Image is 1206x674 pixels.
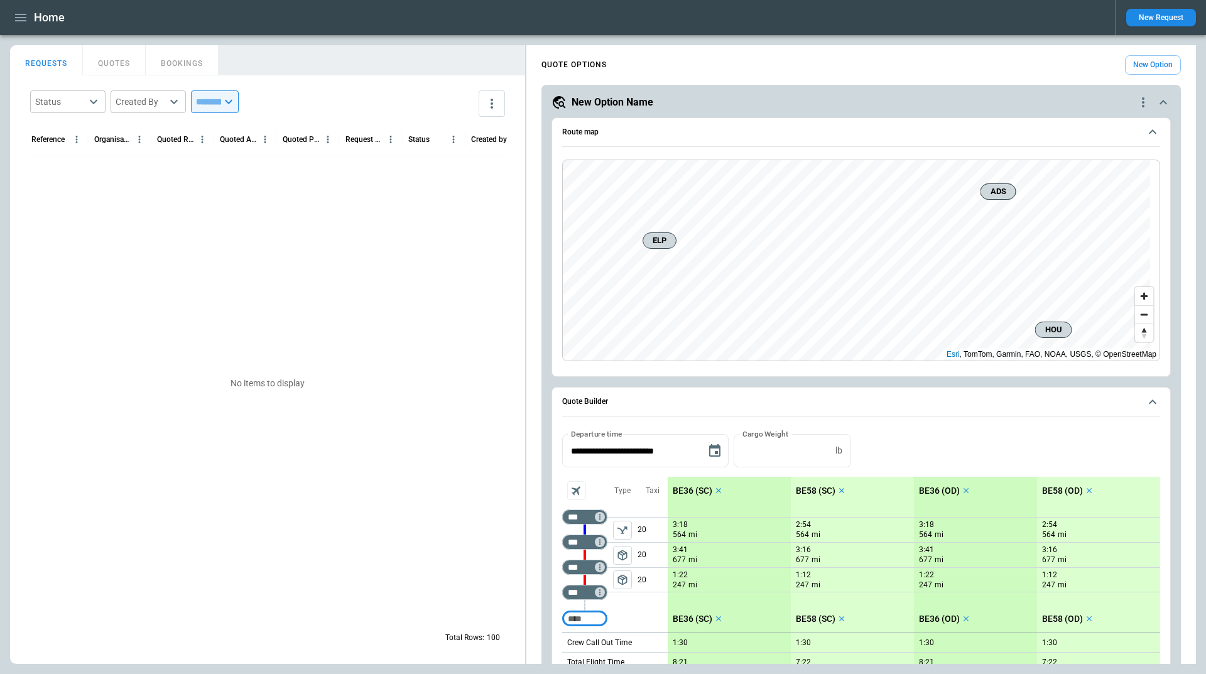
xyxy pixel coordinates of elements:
button: New Option Namequote-option-actions [551,95,1171,110]
button: more [479,90,505,117]
button: Request Created At (UTC-05:00) column menu [383,131,399,148]
p: Total Flight Time [567,657,624,668]
p: 3:16 [796,545,811,555]
span: Aircraft selection [567,481,586,500]
div: Created by [471,135,507,144]
p: 20 [638,518,668,542]
p: Total Rows: [445,633,484,643]
div: Status [35,95,85,108]
span: ADS [986,185,1011,198]
p: 1:22 [673,570,688,580]
div: quote-option-actions [1136,95,1151,110]
p: BE58 (OD) [1042,614,1083,624]
p: 20 [638,568,668,592]
p: 247 [919,580,932,590]
p: BE36 (SC) [673,486,712,496]
p: BE58 (SC) [796,486,835,496]
p: 564 [673,530,686,540]
p: 677 [919,555,932,565]
p: 8:21 [673,658,688,667]
button: Quoted Route column menu [194,131,210,148]
p: mi [812,530,820,540]
p: mi [812,555,820,565]
p: BE36 (OD) [919,614,960,624]
p: mi [688,530,697,540]
p: 1:12 [796,570,811,580]
div: Too short [562,509,607,525]
button: REQUESTS [10,45,83,75]
button: left aligned [613,546,632,565]
h4: QUOTE OPTIONS [541,62,607,68]
p: 8:21 [919,658,934,667]
button: New Request [1126,9,1196,26]
div: Too short [562,611,607,626]
button: Status column menu [445,131,462,148]
div: Organisation [94,135,131,144]
div: Quoted Aircraft [220,135,257,144]
p: 3:16 [1042,545,1057,555]
p: mi [1058,530,1067,540]
p: mi [688,580,697,590]
span: Type of sector [613,570,632,589]
button: left aligned [613,570,632,589]
button: Quoted Price column menu [320,131,336,148]
div: Quoted Price [283,135,320,144]
p: 1:12 [1042,570,1057,580]
p: 564 [796,530,809,540]
p: 247 [1042,580,1055,590]
span: Type of sector [613,521,632,540]
p: mi [812,580,820,590]
p: Crew Call Out Time [567,638,632,648]
p: mi [1058,580,1067,590]
div: Too short [562,560,607,575]
button: BOOKINGS [146,45,219,75]
span: HOU [1041,323,1067,336]
div: Route map [562,160,1160,362]
p: 1:30 [919,638,934,648]
p: mi [935,580,943,590]
div: Status [408,135,430,144]
div: Reference [31,135,65,144]
button: left aligned [613,521,632,540]
p: 564 [1042,530,1055,540]
span: ELP [648,234,671,247]
p: 20 [638,543,668,567]
button: Created by column menu [508,131,524,148]
h1: Home [34,10,65,25]
button: Organisation column menu [131,131,148,148]
p: mi [1058,555,1067,565]
p: lb [835,445,842,456]
div: Created By [116,95,166,108]
button: Route map [562,118,1160,147]
p: 3:18 [673,520,688,530]
p: 7:22 [796,658,811,667]
p: BE58 (SC) [796,614,835,624]
p: No items to display [231,378,305,389]
button: Choose date, selected date is Sep 23, 2025 [702,438,727,464]
button: Quoted Aircraft column menu [257,131,273,148]
p: 3:41 [673,545,688,555]
button: New Option [1125,55,1181,75]
a: Esri [947,350,960,359]
div: Too short [562,535,607,550]
span: Type of sector [613,546,632,565]
p: 677 [673,555,686,565]
p: 1:22 [919,570,934,580]
p: BE36 (OD) [919,486,960,496]
p: 1:30 [673,638,688,648]
p: 3:18 [919,520,934,530]
p: mi [935,555,943,565]
button: Quote Builder [562,388,1160,416]
p: mi [935,530,943,540]
div: , TomTom, Garmin, FAO, NOAA, USGS, © OpenStreetMap [947,348,1156,361]
button: Zoom out [1135,305,1153,323]
p: 677 [1042,555,1055,565]
div: Quoted Route [157,135,194,144]
p: 3:41 [919,545,934,555]
p: 1:30 [1042,638,1057,648]
span: package_2 [616,573,629,586]
div: Request Created At (UTC-05:00) [345,135,383,144]
button: QUOTES [83,45,146,75]
p: Taxi [646,486,660,496]
canvas: Map [563,160,1150,361]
